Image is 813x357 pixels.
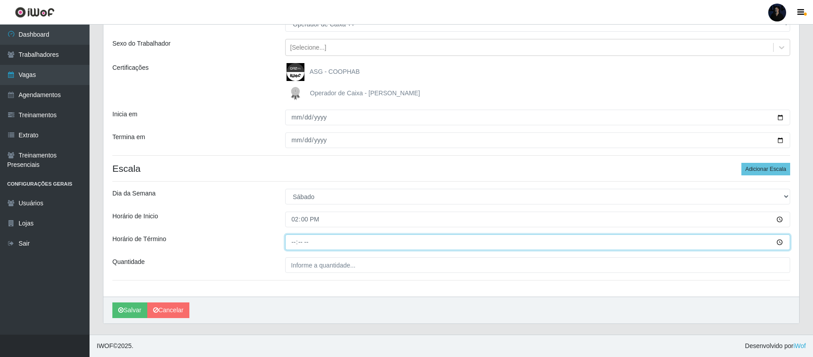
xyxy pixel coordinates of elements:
[112,39,171,48] label: Sexo do Trabalhador
[285,110,790,125] input: 00/00/0000
[112,63,149,72] label: Certificações
[112,110,137,119] label: Inicia em
[285,257,790,273] input: Informe a quantidade...
[287,63,308,81] img: ASG - COOPHAB
[112,257,145,267] label: Quantidade
[97,342,113,349] span: IWOF
[290,43,326,52] div: [Selecione...]
[147,302,189,318] a: Cancelar
[97,341,133,351] span: © 2025 .
[310,89,420,97] span: Operador de Caixa - [PERSON_NAME]
[112,234,166,244] label: Horário de Término
[112,132,145,142] label: Termina em
[15,7,55,18] img: CoreUI Logo
[741,163,790,175] button: Adicionar Escala
[793,342,806,349] a: iWof
[112,302,147,318] button: Salvar
[745,341,806,351] span: Desenvolvido por
[310,68,360,75] span: ASG - COOPHAB
[112,189,156,198] label: Dia da Semana
[285,234,790,250] input: 00:00
[112,163,790,174] h4: Escala
[285,132,790,148] input: 00/00/0000
[287,85,308,102] img: Operador de Caixa - Queiroz Atacadão
[285,212,790,227] input: 00:00
[112,212,158,221] label: Horário de Inicio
